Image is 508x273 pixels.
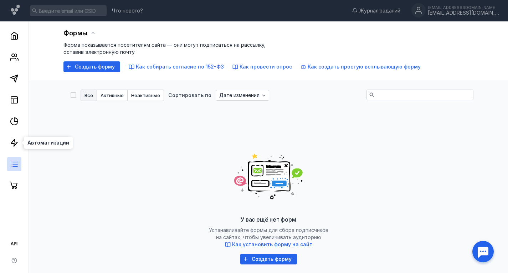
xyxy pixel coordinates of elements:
span: Формы [63,29,87,37]
button: Создать форму [63,61,120,72]
button: Как создать простую всплывающую форму [301,63,421,70]
span: Создать форму [252,256,292,262]
span: Активные [101,93,124,98]
span: Что нового? [112,8,143,13]
button: Как провести опрос [232,63,292,70]
a: Журнал заданий [348,7,404,14]
span: Как провести опрос [240,64,292,70]
span: Журнал заданий [359,7,400,14]
span: Неактивные [131,93,160,98]
button: Создать форму [240,254,297,264]
span: Как собирать согласие по 152-ФЗ [136,64,224,70]
div: [EMAIL_ADDRESS][DOMAIN_NAME] [428,5,499,10]
div: [EMAIL_ADDRESS][DOMAIN_NAME] [428,10,499,16]
div: Сортировать по [168,93,211,98]
span: Устанавливайте формы для сбора подписчиков на сайтах, чтобы увеличивать аудиторию [197,227,340,248]
span: Как создать простую всплывающую форму [308,64,421,70]
a: Что нового? [108,8,147,13]
button: Как собирать согласие по 152-ФЗ [129,63,224,70]
button: Все [81,90,97,101]
button: Как установить форму на сайт [225,241,312,248]
span: Форма показывается посетителям сайта — они могут подписаться на рассылку, оставив электронную почту [63,42,266,55]
span: Как установить форму на сайт [232,241,312,247]
button: Дате изменения [216,90,269,101]
span: Автоматизации [27,140,69,145]
span: Все [84,93,93,98]
button: Активные [97,90,128,101]
span: Создать форму [75,64,115,70]
input: Введите email или CSID [30,5,107,16]
span: У вас ещё нет форм [241,216,296,223]
span: Дате изменения [219,92,260,98]
button: Неактивные [128,90,164,101]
